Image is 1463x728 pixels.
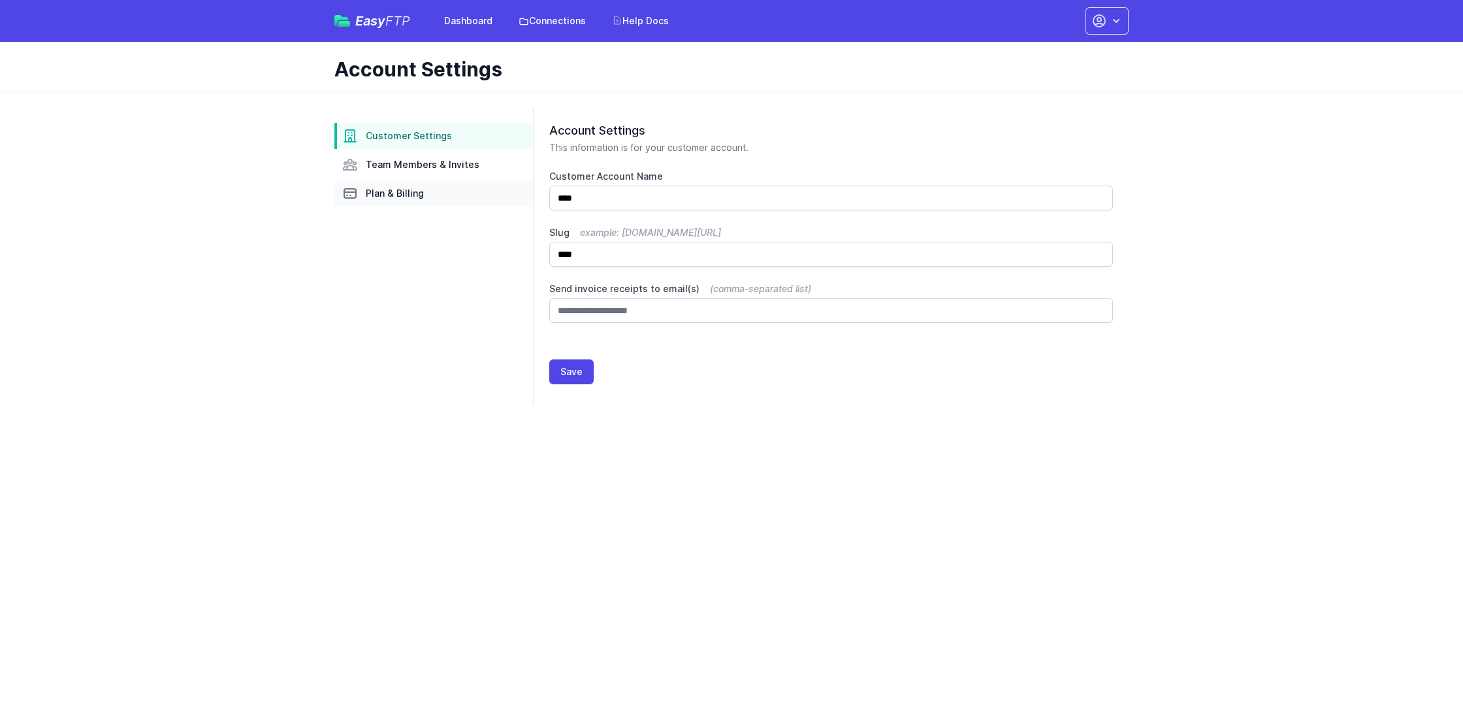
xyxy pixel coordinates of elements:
[1194,277,1455,670] iframe: Drift Widget Chat Window
[355,14,410,27] span: Easy
[334,123,533,149] a: Customer Settings
[366,187,424,200] span: Plan & Billing
[549,141,1113,154] p: This information is for your customer account.
[334,152,533,178] a: Team Members & Invites
[549,282,1113,295] label: Send invoice receipts to email(s)
[549,359,594,384] button: Save
[511,9,594,33] a: Connections
[1398,663,1447,712] iframe: Drift Widget Chat Controller
[366,158,479,171] span: Team Members & Invites
[604,9,677,33] a: Help Docs
[334,14,410,27] a: EasyFTP
[436,9,500,33] a: Dashboard
[334,180,533,207] a: Plan & Billing
[580,227,721,238] span: example: [DOMAIN_NAME][URL]
[710,283,811,294] span: (comma-separated list)
[366,129,452,142] span: Customer Settings
[385,13,410,29] span: FTP
[549,123,1113,139] h2: Account Settings
[549,170,1113,183] label: Customer Account Name
[334,15,350,27] img: easyftp_logo.png
[549,226,1113,239] label: Slug
[334,58,1118,81] h1: Account Settings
